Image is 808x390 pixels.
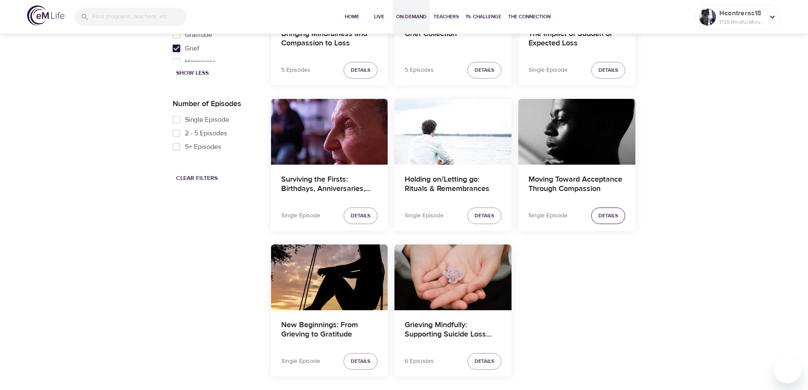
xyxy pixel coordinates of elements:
[475,66,494,75] span: Details
[598,66,618,75] span: Details
[405,320,501,341] h4: Grieving Mindfully: Supporting Suicide Loss Survivors
[396,12,427,21] span: On-Demand
[591,62,625,79] button: Details
[176,68,209,79] span: Show Less
[281,175,378,195] h4: Surviving the Firsts: Birthdays, Anniversaries, Holidays
[344,208,377,224] button: Details
[351,66,370,75] span: Details
[467,62,501,79] button: Details
[281,357,320,366] p: Single Episode
[528,29,625,50] h4: The Impact of Sudden or Expected Loss
[774,356,801,383] iframe: Button to launch messaging window
[591,208,625,224] button: Details
[433,12,459,21] span: Teachers
[176,173,218,184] span: Clear Filters
[173,171,221,186] button: Clear Filters
[281,320,378,341] h4: New Beginnings: From Grieving to Gratitude
[405,29,501,50] h4: Grief Collection
[185,115,229,125] span: Single Episode
[342,12,362,21] span: Home
[405,357,434,366] p: 6 Episodes
[394,244,512,310] button: Grieving Mindfully: Supporting Suicide Loss Survivors
[281,29,378,50] h4: Bringing Mindfulness and Compassion to Loss
[508,12,551,21] span: The Connection
[466,12,501,21] span: 1% Challenge
[518,99,635,165] button: Moving Toward Acceptance Through Compassion
[719,8,764,18] p: Hcontreras18
[405,66,434,75] p: 5 Episodes
[369,12,389,21] span: Live
[394,99,512,165] button: Holding on/Letting go: Rituals & Remembrances
[185,30,212,40] span: Gratitude
[27,6,64,25] img: logo
[475,357,494,366] span: Details
[405,211,444,220] p: Single Episode
[475,211,494,220] span: Details
[185,57,216,67] span: Happiness
[281,66,310,75] p: 5 Episodes
[173,98,257,109] p: Number of Episodes
[185,43,199,53] span: Grief
[528,175,625,195] h4: Moving Toward Acceptance Through Compassion
[271,99,388,165] button: Surviving the Firsts: Birthdays, Anniversaries, Holidays
[344,353,377,370] button: Details
[351,357,370,366] span: Details
[271,244,388,310] button: New Beginnings: From Grieving to Gratitude
[173,65,212,81] button: Show Less
[467,353,501,370] button: Details
[598,211,618,220] span: Details
[92,8,187,26] input: Find programs, teachers, etc...
[528,211,568,220] p: Single Episode
[528,66,568,75] p: Single Episode
[405,175,501,195] h4: Holding on/Letting go: Rituals & Remembrances
[281,211,320,220] p: Single Episode
[719,18,764,26] p: 1728 Mindful Minutes
[185,142,221,152] span: 5+ Episodes
[699,8,716,25] img: Remy Sharp
[467,208,501,224] button: Details
[344,62,377,79] button: Details
[185,128,227,138] span: 2 - 5 Episodes
[351,211,370,220] span: Details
